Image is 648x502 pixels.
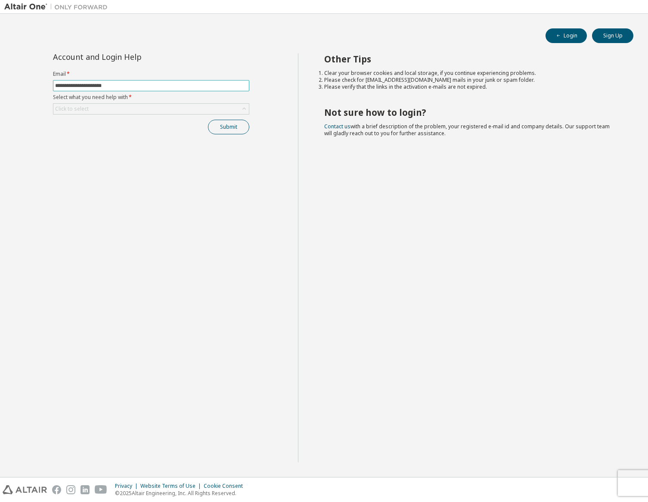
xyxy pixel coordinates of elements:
[324,84,618,90] li: Please verify that the links in the activation e-mails are not expired.
[53,53,210,60] div: Account and Login Help
[324,123,610,137] span: with a brief description of the problem, your registered e-mail id and company details. Our suppo...
[324,107,618,118] h2: Not sure how to login?
[66,485,75,494] img: instagram.svg
[55,105,89,112] div: Click to select
[546,28,587,43] button: Login
[324,70,618,77] li: Clear your browser cookies and local storage, if you continue experiencing problems.
[95,485,107,494] img: youtube.svg
[324,77,618,84] li: Please check for [EMAIL_ADDRESS][DOMAIN_NAME] mails in your junk or spam folder.
[592,28,633,43] button: Sign Up
[3,485,47,494] img: altair_logo.svg
[324,53,618,65] h2: Other Tips
[324,123,350,130] a: Contact us
[53,71,249,77] label: Email
[4,3,112,11] img: Altair One
[115,483,140,490] div: Privacy
[140,483,204,490] div: Website Terms of Use
[53,94,249,101] label: Select what you need help with
[115,490,248,497] p: © 2025 Altair Engineering, Inc. All Rights Reserved.
[53,104,249,114] div: Click to select
[208,120,249,134] button: Submit
[204,483,248,490] div: Cookie Consent
[52,485,61,494] img: facebook.svg
[81,485,90,494] img: linkedin.svg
